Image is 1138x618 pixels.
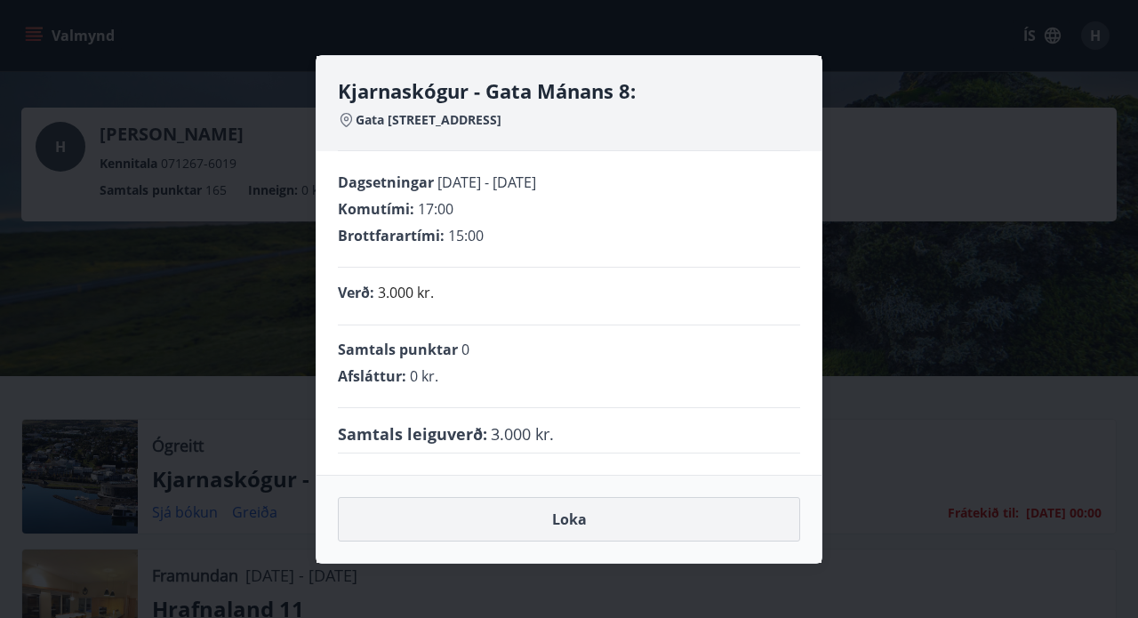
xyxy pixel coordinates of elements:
span: Gata [STREET_ADDRESS] [356,111,501,129]
span: Samtals leiguverð : [338,422,487,445]
span: 0 [461,340,469,359]
span: Brottfarartími : [338,226,445,245]
h4: Kjarnaskógur - Gata Mánans 8: [338,77,800,104]
button: Loka [338,497,800,542]
span: Afsláttur : [338,366,406,386]
p: 3.000 kr. [378,282,434,303]
span: Komutími : [338,199,414,219]
span: [DATE] - [DATE] [437,173,536,192]
span: 0 kr. [410,366,438,386]
span: Dagsetningar [338,173,434,192]
span: 15:00 [448,226,484,245]
span: Verð : [338,283,374,302]
span: 17:00 [418,199,453,219]
span: 3.000 kr. [491,422,554,445]
span: Samtals punktar [338,340,458,359]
